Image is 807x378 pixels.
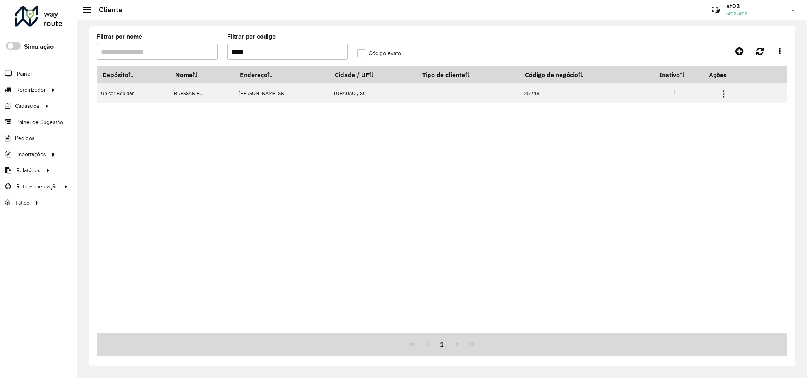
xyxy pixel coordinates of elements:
[435,337,450,352] button: 1
[97,83,170,103] td: Unicer Bebidas
[234,66,329,83] th: Endereço
[17,70,32,78] span: Painel
[329,66,417,83] th: Cidade / UF
[24,42,54,52] label: Simulação
[234,83,329,103] td: [PERSON_NAME] SN
[227,32,276,41] label: Filtrar por código
[97,66,170,83] th: Depósito
[357,49,401,57] label: Código exato
[16,166,41,175] span: Relatórios
[16,118,63,126] span: Painel de Sugestão
[16,86,46,94] span: Roteirizador
[726,2,785,10] h3: af02
[519,66,640,83] th: Código de negócio
[417,66,519,83] th: Tipo de cliente
[519,83,640,103] td: 25948
[640,66,704,83] th: Inativo
[15,199,30,207] span: Tático
[329,83,417,103] td: TUBARAO / SC
[707,2,724,18] a: Contato Rápido
[15,134,35,142] span: Pedidos
[16,150,46,159] span: Importações
[15,102,39,110] span: Cadastros
[91,6,122,14] h2: Cliente
[170,83,235,103] td: BRESSAN FC
[170,66,235,83] th: Nome
[704,66,751,83] th: Ações
[97,32,142,41] label: Filtrar por nome
[726,10,785,17] span: af02 af02
[16,183,58,191] span: Retroalimentação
